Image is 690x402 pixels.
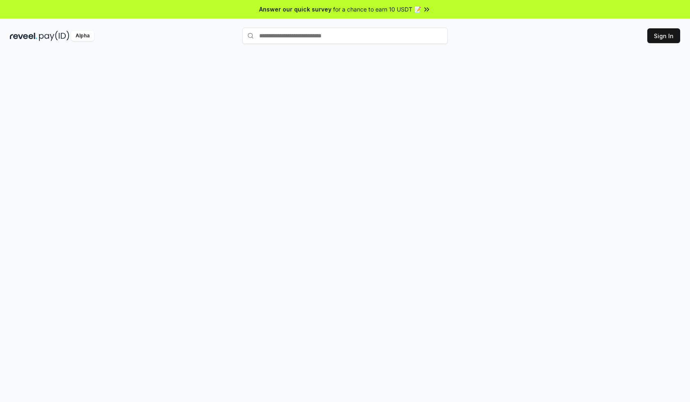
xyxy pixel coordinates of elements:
[647,28,680,43] button: Sign In
[333,5,421,14] span: for a chance to earn 10 USDT 📝
[10,31,37,41] img: reveel_dark
[71,31,94,41] div: Alpha
[39,31,69,41] img: pay_id
[259,5,331,14] span: Answer our quick survey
